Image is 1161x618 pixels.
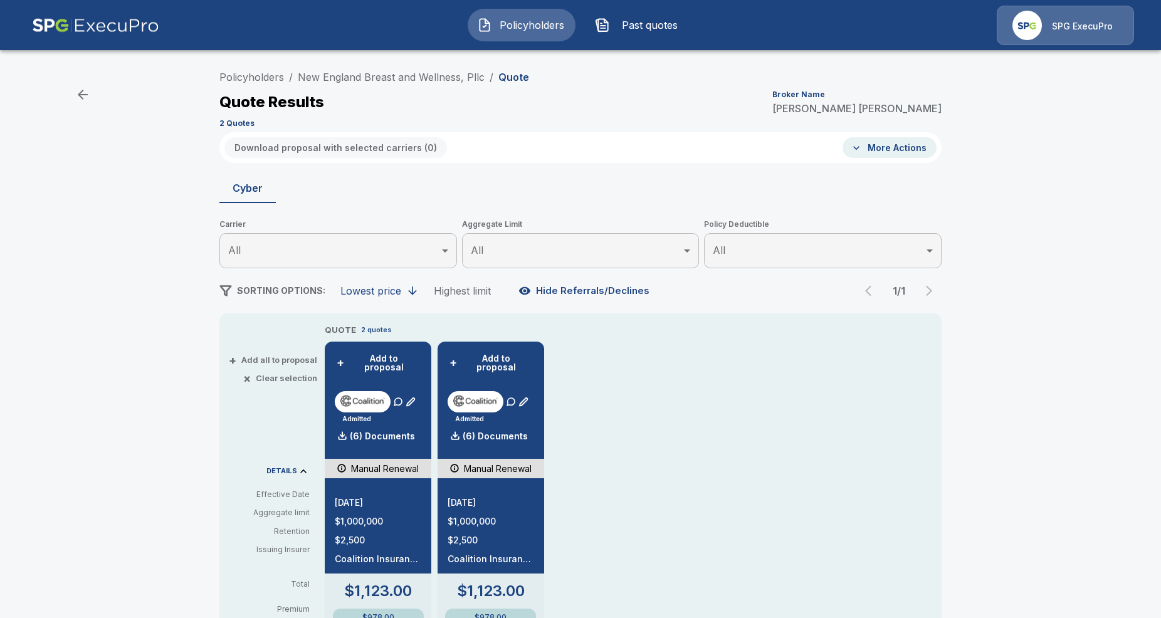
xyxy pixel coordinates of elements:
[772,103,942,113] p: [PERSON_NAME] [PERSON_NAME]
[468,9,575,41] button: Policyholders IconPolicyholders
[219,95,324,110] p: Quote Results
[219,70,529,85] nav: breadcrumb
[229,580,320,588] p: Total
[335,536,421,545] p: $2,500
[237,285,325,296] span: SORTING OPTIONS:
[477,18,492,33] img: Policyholders Icon
[448,352,534,374] button: +Add to proposal
[342,414,371,424] p: Admitted
[229,489,310,500] p: Effective Date
[471,244,483,256] span: All
[325,324,356,337] p: QUOTE
[229,356,236,364] span: +
[463,432,528,441] p: (6) Documents
[219,120,255,127] p: 2 Quotes
[246,374,317,382] button: ×Clear selection
[448,517,534,526] p: $1,000,000
[615,18,684,33] span: Past quotes
[266,468,297,474] p: DETAILS
[498,72,529,82] p: Quote
[229,605,320,613] p: Premium
[449,359,457,367] span: +
[229,507,310,518] p: Aggregate limit
[344,584,412,599] p: $1,123.00
[335,498,421,507] p: [DATE]
[337,359,344,367] span: +
[298,71,485,83] a: New England Breast and Wellness, Pllc
[704,218,942,231] span: Policy Deductible
[448,536,534,545] p: $2,500
[228,244,241,256] span: All
[453,391,498,410] img: coalitioncyberadmitted
[231,356,317,364] button: +Add all to proposal
[713,244,725,256] span: All
[843,137,937,158] button: More Actions
[32,6,159,45] img: AA Logo
[886,286,911,296] p: 1 / 1
[335,517,421,526] p: $1,000,000
[351,462,419,475] p: Manual Renewal
[455,414,484,424] p: Admitted
[516,279,654,303] button: Hide Referrals/Declines
[219,71,284,83] a: Policyholders
[448,498,534,507] p: [DATE]
[595,18,610,33] img: Past quotes Icon
[289,70,293,85] li: /
[224,137,447,158] button: Download proposal with selected carriers (0)
[464,462,532,475] p: Manual Renewal
[340,391,386,410] img: coalitioncyberadmitted
[462,218,700,231] span: Aggregate Limit
[1052,20,1113,33] p: SPG ExecuPro
[219,173,276,203] button: Cyber
[335,352,421,374] button: +Add to proposal
[335,555,421,563] p: Coalition Insurance Solutions
[361,325,392,335] p: 2 quotes
[1012,11,1042,40] img: Agency Icon
[457,584,525,599] p: $1,123.00
[229,544,310,555] p: Issuing Insurer
[229,526,310,537] p: Retention
[243,374,251,382] span: ×
[772,91,825,98] p: Broker Name
[434,285,491,297] div: Highest limit
[586,9,693,41] button: Past quotes IconPast quotes
[997,6,1134,45] a: Agency IconSPG ExecuPro
[340,285,401,297] div: Lowest price
[350,432,415,441] p: (6) Documents
[490,70,493,85] li: /
[219,218,457,231] span: Carrier
[448,555,534,563] p: Coalition Insurance Solutions
[497,18,566,33] span: Policyholders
